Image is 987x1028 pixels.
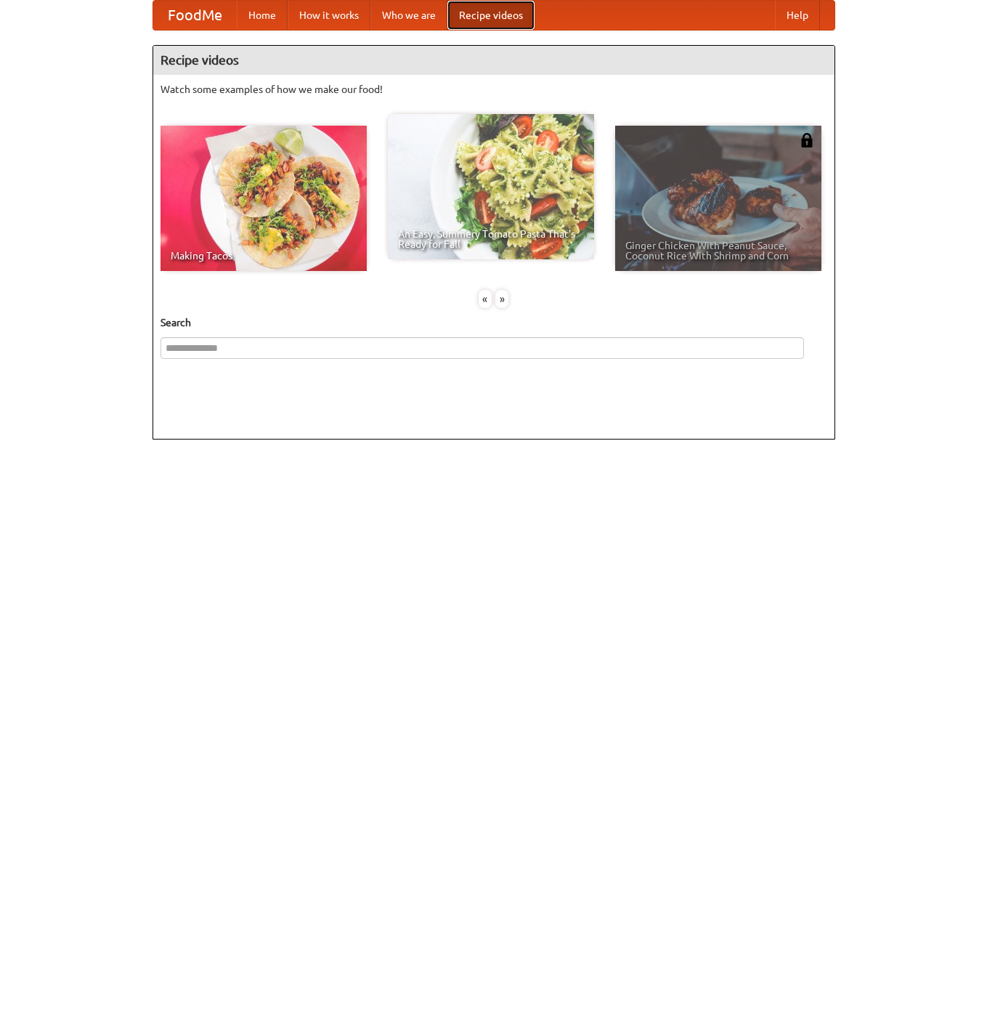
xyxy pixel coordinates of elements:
img: 483408.png [800,133,814,147]
a: An Easy, Summery Tomato Pasta That's Ready for Fall [388,114,594,259]
a: FoodMe [153,1,237,30]
a: Help [775,1,820,30]
a: How it works [288,1,370,30]
h5: Search [161,315,827,330]
a: Who we are [370,1,447,30]
h4: Recipe videos [153,46,834,75]
div: » [495,290,508,308]
a: Home [237,1,288,30]
a: Recipe videos [447,1,535,30]
span: An Easy, Summery Tomato Pasta That's Ready for Fall [398,229,584,249]
a: Making Tacos [161,126,367,271]
span: Making Tacos [171,251,357,261]
div: « [479,290,492,308]
p: Watch some examples of how we make our food! [161,82,827,97]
